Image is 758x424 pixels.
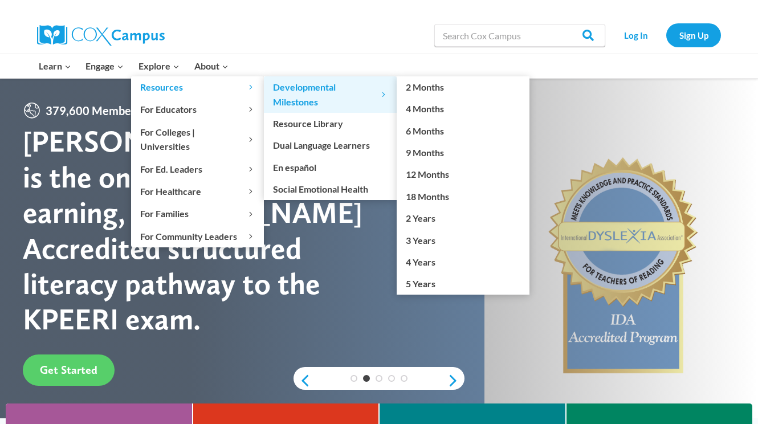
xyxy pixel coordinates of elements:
a: 1 [351,375,357,382]
a: 9 Months [397,142,529,164]
nav: Secondary Navigation [611,23,721,47]
button: Child menu of For Educators [131,99,264,120]
input: Search Cox Campus [434,24,605,47]
span: Get Started [40,363,97,377]
button: Child menu of For Families [131,203,264,225]
a: 2 Years [397,207,529,229]
a: 18 Months [397,185,529,207]
div: content slider buttons [294,369,464,392]
button: Child menu of For Colleges | Universities [131,121,264,157]
button: Child menu of About [187,54,236,78]
a: En español [264,156,397,178]
a: 5 [401,375,407,382]
a: Log In [611,23,661,47]
a: 4 Years [397,251,529,273]
a: Resource Library [264,113,397,134]
nav: Primary Navigation [31,54,235,78]
img: Cox Campus [37,25,165,46]
a: 12 Months [397,164,529,185]
a: Sign Up [666,23,721,47]
a: 3 Years [397,229,529,251]
button: Child menu of Developmental Milestones [264,76,397,113]
a: 4 Months [397,98,529,120]
a: Get Started [23,354,115,386]
button: Child menu of For Ed. Leaders [131,158,264,180]
button: Child menu of Engage [79,54,132,78]
button: Child menu of For Community Leaders [131,225,264,247]
a: next [447,374,464,388]
button: Child menu of For Healthcare [131,181,264,202]
span: 379,600 Members [41,101,145,120]
a: Social Emotional Health [264,178,397,200]
a: 2 [363,375,370,382]
a: 3 [376,375,382,382]
button: Child menu of Resources [131,76,264,98]
button: Child menu of Learn [31,54,79,78]
a: 5 Years [397,273,529,295]
a: 4 [388,375,395,382]
button: Child menu of Explore [131,54,187,78]
a: 2 Months [397,76,529,98]
a: previous [294,374,311,388]
div: [PERSON_NAME] Campus is the only free CEU earning, [PERSON_NAME] Accredited structured literacy p... [23,124,379,337]
a: 6 Months [397,120,529,141]
a: Dual Language Learners [264,134,397,156]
